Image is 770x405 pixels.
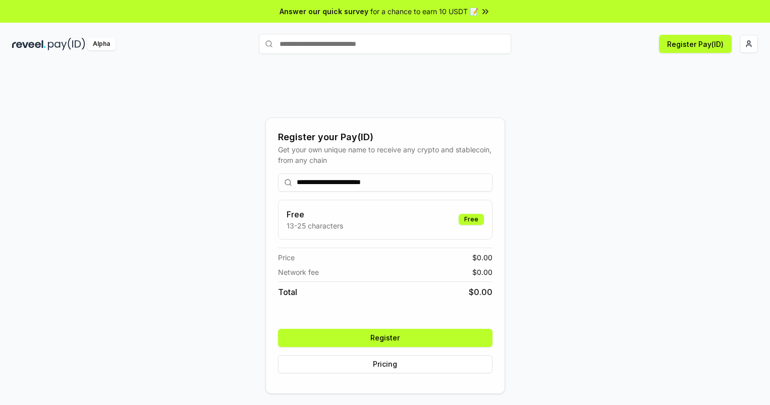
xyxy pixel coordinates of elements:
[87,38,116,50] div: Alpha
[659,35,732,53] button: Register Pay(ID)
[459,214,484,225] div: Free
[278,130,492,144] div: Register your Pay(ID)
[278,252,295,263] span: Price
[287,208,343,220] h3: Free
[287,220,343,231] p: 13-25 characters
[280,6,368,17] span: Answer our quick survey
[469,286,492,298] span: $ 0.00
[12,38,46,50] img: reveel_dark
[278,144,492,165] div: Get your own unique name to receive any crypto and stablecoin, from any chain
[472,252,492,263] span: $ 0.00
[370,6,478,17] span: for a chance to earn 10 USDT 📝
[472,267,492,277] span: $ 0.00
[278,355,492,373] button: Pricing
[278,329,492,347] button: Register
[278,286,297,298] span: Total
[48,38,85,50] img: pay_id
[278,267,319,277] span: Network fee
